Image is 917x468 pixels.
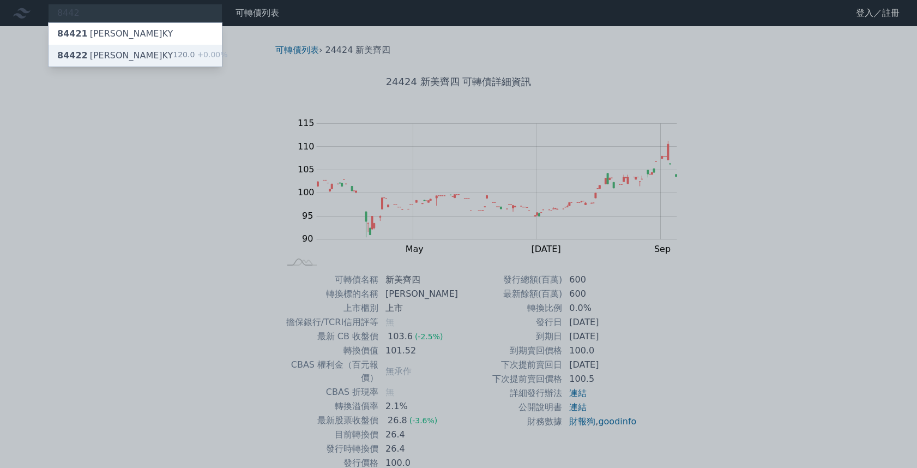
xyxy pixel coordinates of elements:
[49,45,222,67] a: 84422[PERSON_NAME]KY 120.0+0.00%
[195,50,227,59] span: +0.00%
[173,49,227,62] div: 120.0
[57,27,173,40] div: [PERSON_NAME]KY
[57,28,88,39] span: 84421
[49,23,222,45] a: 84421[PERSON_NAME]KY
[57,50,88,61] span: 84422
[57,49,173,62] div: [PERSON_NAME]KY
